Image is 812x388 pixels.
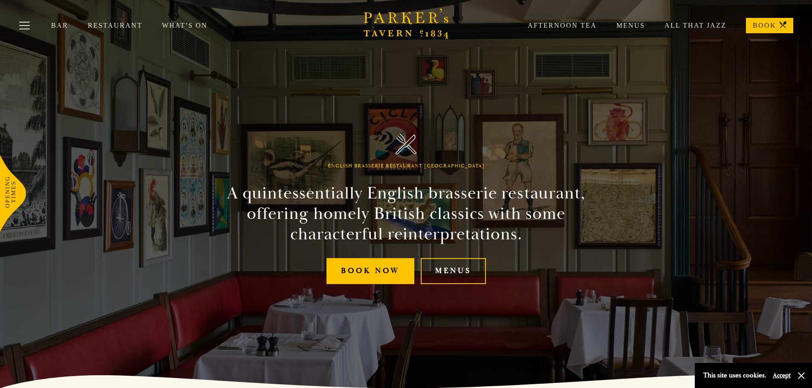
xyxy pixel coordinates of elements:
[421,258,486,284] a: Menus
[212,183,601,244] h2: A quintessentially English brasserie restaurant, offering homely British classics with some chara...
[328,163,485,169] h1: English Brasserie Restaurant [GEOGRAPHIC_DATA]
[327,258,414,284] a: Book Now
[703,369,766,382] p: This site uses cookies.
[773,371,791,379] button: Accept
[797,371,806,380] button: Close and accept
[396,134,416,155] img: Parker's Tavern Brasserie Cambridge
